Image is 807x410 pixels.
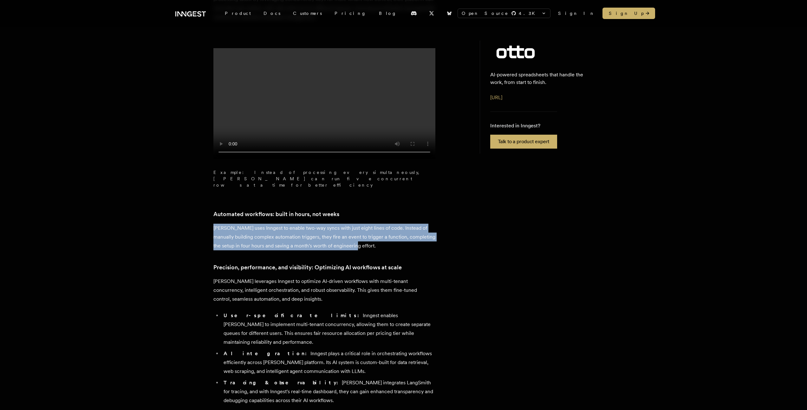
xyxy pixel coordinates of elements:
a: X [425,8,439,18]
a: Pricing [328,8,373,19]
figcaption: Example: Instead of processing every simultaneously, [PERSON_NAME] can run five concurrent rows a... [213,169,435,188]
a: Sign In [558,10,595,16]
a: Customers [287,8,328,19]
li: Inngest enables [PERSON_NAME] to implement multi-tenant concurrency, allowing them to create sepa... [222,311,435,347]
a: Talk to a product expert [490,135,557,149]
a: Discord [407,8,421,18]
span: 4.3 K [519,10,539,16]
a: Automated workflows: built in hours, not weeks [213,210,339,219]
a: Precision, performance, and visibility: Optimizing AI workflows at scale [213,263,402,272]
img: Otto's logo [490,46,541,58]
a: Blog [373,8,403,19]
p: [PERSON_NAME] leverages Inngest to optimize AI-driven workflows with multi-tenant concurrency, in... [213,277,435,304]
p: [PERSON_NAME] uses Inngest to enable two-way syncs with just eight lines of code. Instead of manu... [213,224,435,250]
strong: Tracing & observability: [224,380,342,386]
p: AI-powered spreadsheets that handle the work, from start to finish. [490,71,584,86]
li: Inngest plays a critical role in orchestrating workflows efficiently across [PERSON_NAME] platfor... [222,349,435,376]
p: Interested in Inngest? [490,122,557,130]
strong: AI integration: [224,350,310,356]
li: [PERSON_NAME] integrates LangSmith for tracing, and with Inngest's real-time dashboard, they can ... [222,378,435,405]
a: Docs [257,8,287,19]
a: Bluesky [442,8,456,18]
div: Product [218,8,257,19]
a: [URL] [490,94,502,100]
a: Sign Up [602,8,655,19]
span: Open Source [462,10,509,16]
strong: User-specific rate limits: [224,312,363,318]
